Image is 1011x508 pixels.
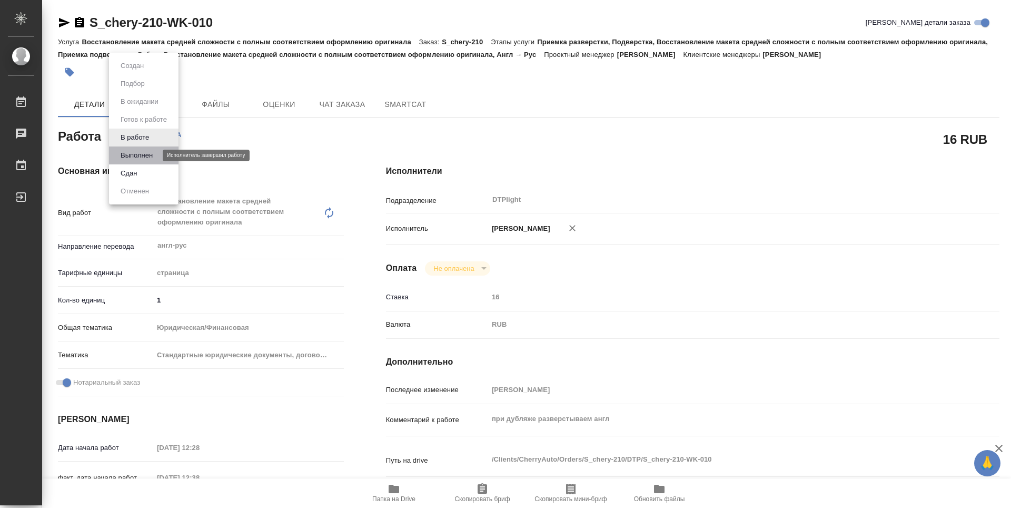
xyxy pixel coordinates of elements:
button: Сдан [117,168,140,179]
button: Выполнен [117,150,156,161]
button: В ожидании [117,96,162,108]
button: Отменен [117,185,152,197]
button: Подбор [117,78,148,90]
button: Готов к работе [117,114,170,125]
button: В работе [117,132,152,143]
button: Создан [117,60,147,72]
